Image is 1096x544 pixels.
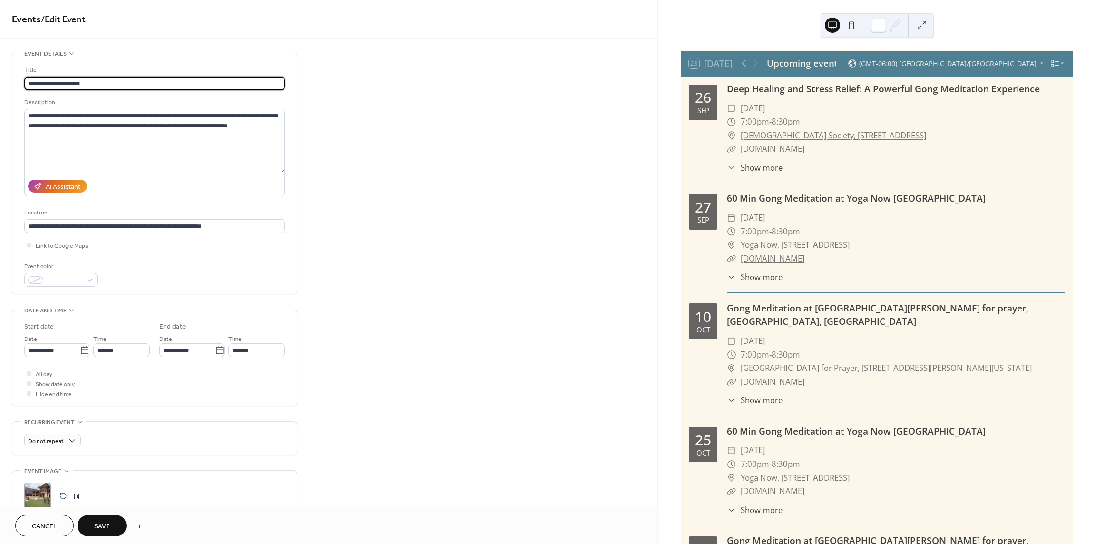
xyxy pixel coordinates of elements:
[741,271,783,283] span: Show more
[697,107,709,114] div: Sep
[93,334,107,344] span: Time
[727,394,783,406] button: ​Show more
[228,334,242,344] span: Time
[727,444,736,457] div: ​
[769,115,772,129] span: -
[741,115,769,129] span: 7:00pm
[727,162,783,174] button: ​Show more
[159,334,172,344] span: Date
[24,208,283,218] div: Location
[769,225,772,239] span: -
[24,483,51,509] div: ;
[727,361,736,375] div: ​
[159,322,186,332] div: End date
[727,271,736,283] div: ​
[727,142,736,156] div: ​
[741,348,769,362] span: 7:00pm
[727,504,783,516] button: ​Show more
[41,10,86,29] span: / Edit Event
[741,457,769,471] span: 7:00pm
[36,241,88,251] span: Link to Google Maps
[741,162,783,174] span: Show more
[727,301,1028,328] a: Gong Meditation at [GEOGRAPHIC_DATA][PERSON_NAME] for prayer, [GEOGRAPHIC_DATA], [GEOGRAPHIC_DATA]
[24,49,67,59] span: Event details
[727,471,736,485] div: ​
[94,522,110,532] span: Save
[727,102,736,116] div: ​
[767,57,836,70] div: Upcoming events
[741,253,804,264] a: [DOMAIN_NAME]
[727,504,736,516] div: ​
[24,322,54,332] div: Start date
[741,444,765,457] span: [DATE]
[727,115,736,129] div: ​
[769,457,772,471] span: -
[36,369,52,379] span: All day
[46,182,80,192] div: AI Assistant
[741,471,850,485] span: Yoga Now, [STREET_ADDRESS]
[727,271,783,283] button: ​Show more
[727,82,1040,95] a: Deep Healing and Stress Relief: A Powerful Gong Meditation Experience
[12,10,41,29] a: Events
[32,522,57,532] span: Cancel
[741,211,765,225] span: [DATE]
[727,192,986,204] a: 60 Min Gong Meditation at Yoga Now [GEOGRAPHIC_DATA]
[24,306,67,316] span: Date and time
[772,225,800,239] span: 8:30pm
[727,129,736,143] div: ​
[741,504,783,516] span: Show more
[727,348,736,362] div: ​
[727,425,986,437] a: 60 Min Gong Meditation at Yoga Now [GEOGRAPHIC_DATA]
[741,102,765,116] span: [DATE]
[741,225,769,239] span: 7:00pm
[741,376,804,387] a: [DOMAIN_NAME]
[859,60,1037,67] span: (GMT-06:00) [GEOGRAPHIC_DATA]/[GEOGRAPHIC_DATA]
[772,457,800,471] span: 8:30pm
[28,180,87,193] button: AI Assistant
[695,433,711,447] div: 25
[741,129,926,143] a: [DEMOGRAPHIC_DATA] Society, [STREET_ADDRESS]
[697,216,709,223] div: Sep
[727,238,736,252] div: ​
[36,379,75,389] span: Show date only
[727,375,736,389] div: ​
[727,334,736,348] div: ​
[24,97,283,107] div: Description
[727,225,736,239] div: ​
[696,326,710,333] div: Oct
[24,418,75,427] span: Recurring event
[727,457,736,471] div: ​
[36,389,72,399] span: Hide end time
[741,238,850,252] span: Yoga Now, [STREET_ADDRESS]
[769,348,772,362] span: -
[741,143,804,154] a: [DOMAIN_NAME]
[727,394,736,406] div: ​
[741,486,804,496] a: [DOMAIN_NAME]
[741,334,765,348] span: [DATE]
[727,252,736,266] div: ​
[741,394,783,406] span: Show more
[772,348,800,362] span: 8:30pm
[695,90,711,105] div: 26
[15,515,74,536] button: Cancel
[727,485,736,498] div: ​
[741,361,1032,375] span: [GEOGRAPHIC_DATA] for Prayer, [STREET_ADDRESS][PERSON_NAME][US_STATE]
[24,466,61,476] span: Event image
[727,162,736,174] div: ​
[28,436,64,447] span: Do not repeat
[695,200,711,214] div: 27
[24,334,37,344] span: Date
[727,211,736,225] div: ​
[695,310,711,324] div: 10
[772,115,800,129] span: 8:30pm
[696,449,710,457] div: Oct
[78,515,127,536] button: Save
[24,65,283,75] div: Title
[24,262,96,272] div: Event color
